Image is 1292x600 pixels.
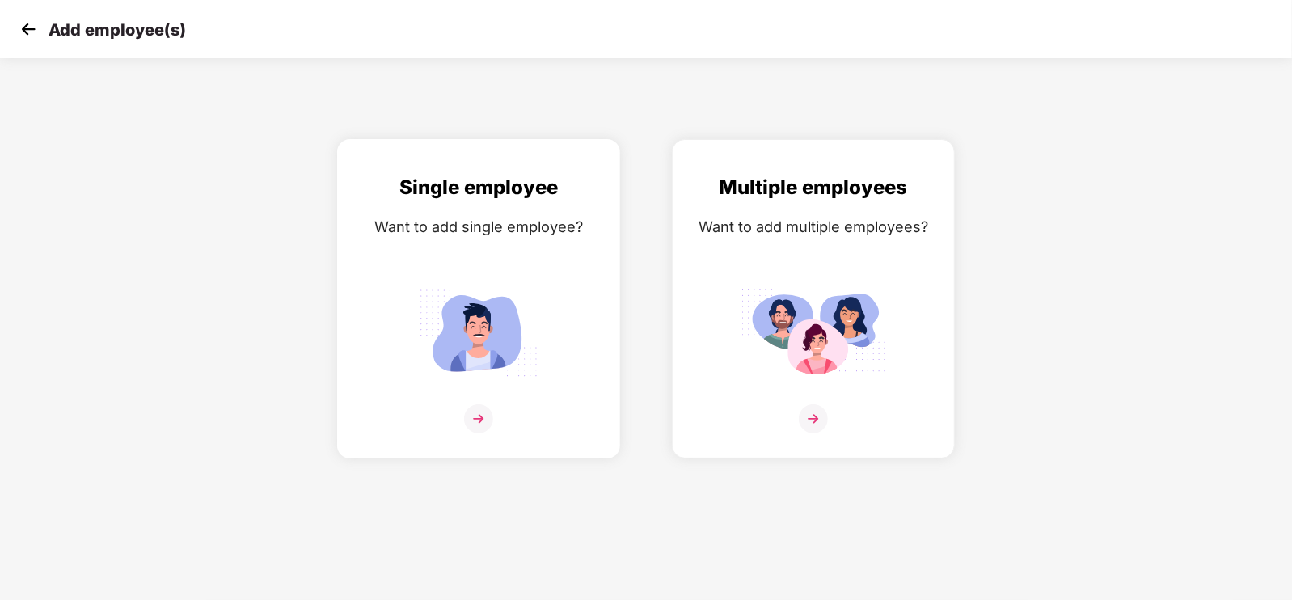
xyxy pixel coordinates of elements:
[741,282,886,383] img: svg+xml;base64,PHN2ZyB4bWxucz0iaHR0cDovL3d3dy53My5vcmcvMjAwMC9zdmciIGlkPSJNdWx0aXBsZV9lbXBsb3llZS...
[406,282,551,383] img: svg+xml;base64,PHN2ZyB4bWxucz0iaHR0cDovL3d3dy53My5vcmcvMjAwMC9zdmciIGlkPSJTaW5nbGVfZW1wbG95ZWUiIH...
[49,20,186,40] p: Add employee(s)
[354,172,603,203] div: Single employee
[464,404,493,433] img: svg+xml;base64,PHN2ZyB4bWxucz0iaHR0cDovL3d3dy53My5vcmcvMjAwMC9zdmciIHdpZHRoPSIzNiIgaGVpZ2h0PSIzNi...
[689,172,938,203] div: Multiple employees
[689,215,938,239] div: Want to add multiple employees?
[16,17,40,41] img: svg+xml;base64,PHN2ZyB4bWxucz0iaHR0cDovL3d3dy53My5vcmcvMjAwMC9zdmciIHdpZHRoPSIzMCIgaGVpZ2h0PSIzMC...
[354,215,603,239] div: Want to add single employee?
[799,404,828,433] img: svg+xml;base64,PHN2ZyB4bWxucz0iaHR0cDovL3d3dy53My5vcmcvMjAwMC9zdmciIHdpZHRoPSIzNiIgaGVpZ2h0PSIzNi...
